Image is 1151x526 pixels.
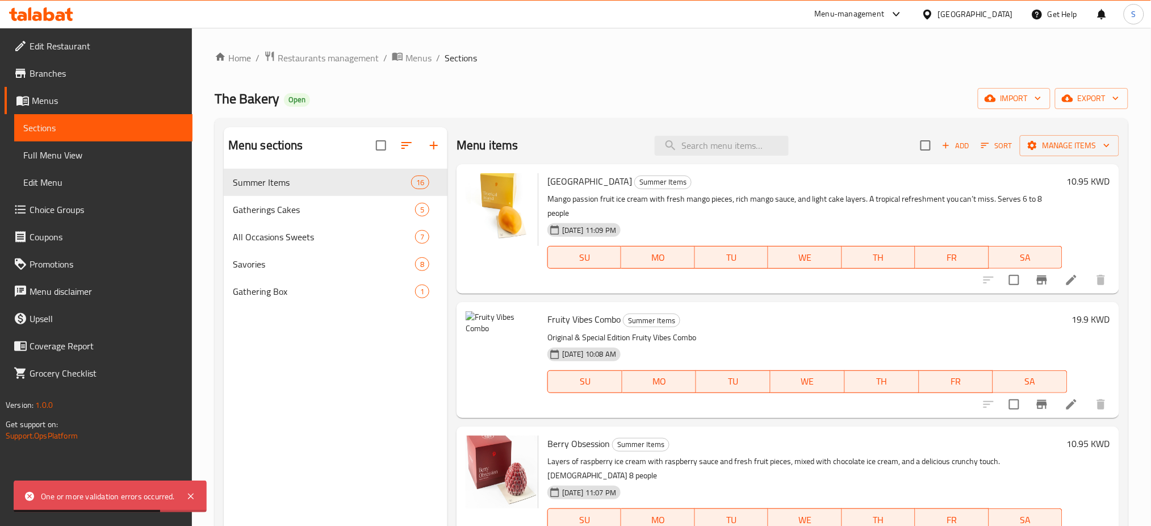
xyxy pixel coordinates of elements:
[5,32,192,60] a: Edit Restaurant
[466,436,538,508] img: Berry Obsession
[613,438,669,451] span: Summer Items
[5,332,192,360] a: Coverage Report
[627,373,692,390] span: MO
[369,133,393,157] span: Select all sections
[768,246,842,269] button: WE
[1087,266,1115,294] button: delete
[1065,273,1078,287] a: Edit menu item
[14,141,192,169] a: Full Menu View
[612,438,669,452] div: Summer Items
[412,177,429,188] span: 16
[256,51,260,65] li: /
[978,137,1015,155] button: Sort
[547,435,610,452] span: Berry Obsession
[622,370,697,393] button: MO
[1029,139,1110,153] span: Manage items
[5,60,192,87] a: Branches
[6,417,58,432] span: Get support on:
[415,230,429,244] div: items
[420,132,447,159] button: Add section
[14,169,192,196] a: Edit Menu
[30,39,183,53] span: Edit Restaurant
[233,257,415,271] span: Savories
[547,311,621,328] span: Fruity Vibes Combo
[773,249,837,266] span: WE
[5,196,192,223] a: Choice Groups
[558,349,621,360] span: [DATE] 10:08 AM
[405,51,432,65] span: Menus
[215,51,1128,65] nav: breadcrumb
[914,133,937,157] span: Select section
[635,176,691,189] span: Summer Items
[1028,391,1056,418] button: Branch-specific-item
[30,366,183,380] span: Grocery Checklist
[457,137,518,154] h2: Menu items
[655,136,789,156] input: search
[30,203,183,216] span: Choice Groups
[233,285,415,298] div: Gathering Box
[1020,135,1119,156] button: Manage items
[1072,311,1110,327] h6: 19.9 KWD
[32,94,183,107] span: Menus
[845,370,919,393] button: TH
[1067,436,1110,452] h6: 10.95 KWD
[1002,268,1026,292] span: Select to update
[842,246,915,269] button: TH
[445,51,477,65] span: Sections
[847,249,911,266] span: TH
[940,139,971,152] span: Add
[924,373,989,390] span: FR
[264,51,379,65] a: Restaurants management
[6,428,78,443] a: Support.OpsPlatform
[393,132,420,159] span: Sort sections
[547,370,622,393] button: SU
[938,8,1013,20] div: [GEOGRAPHIC_DATA]
[553,249,617,266] span: SU
[915,246,989,269] button: FR
[284,95,310,105] span: Open
[987,91,1041,106] span: import
[919,370,994,393] button: FR
[6,398,34,412] span: Version:
[5,278,192,305] a: Menu disclaimer
[547,173,632,190] span: [GEOGRAPHIC_DATA]
[14,114,192,141] a: Sections
[1132,8,1136,20] span: S
[981,139,1012,152] span: Sort
[623,314,680,327] div: Summer Items
[416,259,429,270] span: 8
[416,286,429,297] span: 1
[547,246,621,269] button: SU
[5,251,192,278] a: Promotions
[623,314,680,327] span: Summer Items
[416,232,429,243] span: 7
[815,7,885,21] div: Menu-management
[30,339,183,353] span: Coverage Report
[23,148,183,162] span: Full Menu View
[634,176,692,189] div: Summer Items
[937,137,974,155] button: Add
[35,398,53,412] span: 1.0.0
[383,51,387,65] li: /
[30,312,183,325] span: Upsell
[23,176,183,189] span: Edit Menu
[436,51,440,65] li: /
[416,204,429,215] span: 5
[30,230,183,244] span: Coupons
[1064,91,1119,106] span: export
[558,225,621,236] span: [DATE] 11:09 PM
[1065,398,1078,411] a: Edit menu item
[233,230,415,244] span: All Occasions Sweets
[695,246,768,269] button: TU
[937,137,974,155] span: Add item
[994,249,1058,266] span: SA
[849,373,915,390] span: TH
[978,88,1050,109] button: import
[228,137,303,154] h2: Menu sections
[558,487,621,498] span: [DATE] 11:07 PM
[224,223,447,251] div: All Occasions Sweets7
[547,192,1062,220] p: Mango passion fruit ice cream with fresh mango pieces, rich mango sauce, and light cake layers. A...
[1028,266,1056,294] button: Branch-specific-item
[415,285,429,298] div: items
